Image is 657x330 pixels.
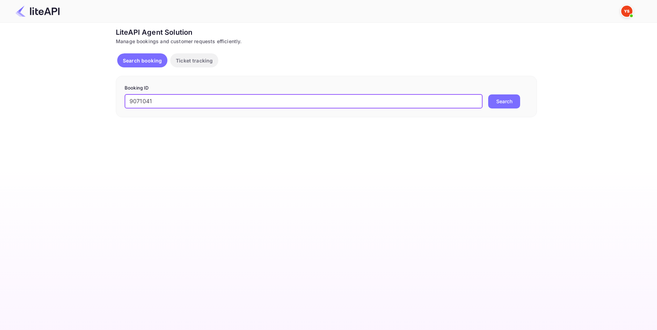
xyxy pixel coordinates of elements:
p: Search booking [123,57,162,64]
input: Enter Booking ID (e.g., 63782194) [125,94,483,108]
p: Ticket tracking [176,57,213,64]
button: Search [488,94,520,108]
img: LiteAPI Logo [15,6,60,17]
p: Booking ID [125,85,528,92]
img: Yandex Support [621,6,632,17]
div: LiteAPI Agent Solution [116,27,537,38]
div: Manage bookings and customer requests efficiently. [116,38,537,45]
